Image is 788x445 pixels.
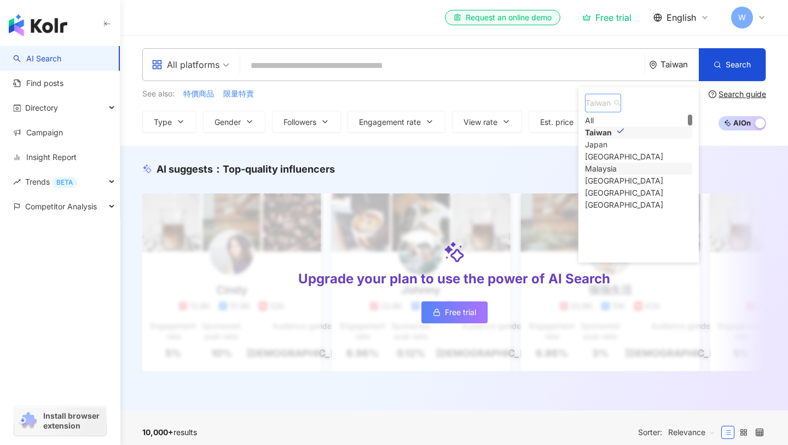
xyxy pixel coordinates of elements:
button: 特價商品 [183,88,215,100]
div: BETA [52,177,77,188]
span: Trends [25,169,77,194]
div: Upgrade your plan to use the power of AI Search [298,270,610,288]
div: Search guide [719,90,766,99]
span: Install browser extension [43,411,103,431]
button: Gender [203,111,265,133]
div: [GEOGRAPHIC_DATA] [585,175,663,187]
div: Japan [585,139,607,151]
span: Gender [215,118,241,127]
div: Singapore [585,199,692,211]
button: Engagement rate [347,111,445,133]
span: question-circle [709,90,716,98]
button: Search [699,48,766,81]
div: Vietnam [585,187,692,199]
img: logo [9,14,67,36]
div: [GEOGRAPHIC_DATA] [585,187,663,199]
span: 10,000+ [142,427,173,437]
button: Followers [272,111,341,133]
div: AI suggests ： [157,162,335,176]
a: Free trial [421,301,488,323]
div: Taiwan [585,127,612,139]
span: Est. price [540,118,573,127]
img: chrome extension [18,412,38,430]
span: Followers [283,118,316,127]
span: rise [13,178,21,186]
div: [GEOGRAPHIC_DATA] [585,199,663,211]
span: Taiwan [586,94,621,112]
div: All [585,115,692,127]
span: appstore [152,59,163,70]
div: Taiwan [585,127,692,139]
span: English [667,12,696,24]
div: Malaysia [585,163,692,175]
a: Free trial [582,12,631,23]
div: All [585,115,594,127]
a: Insight Report [13,152,77,163]
div: Thailand [585,175,692,187]
span: 特價商品 [183,88,214,99]
button: Est. price [529,111,598,133]
button: View rate [452,111,522,133]
button: Type [142,111,196,133]
div: results [142,428,197,437]
div: Sorter: [638,424,721,441]
span: View rate [463,118,497,127]
span: Relevance [668,424,715,441]
span: Free trial [445,308,476,317]
span: Search [726,60,751,69]
span: 限量特賣 [223,88,254,99]
span: W [738,12,746,24]
span: Directory [25,95,58,120]
a: Request an online demo [445,10,560,25]
a: chrome extensionInstall browser extension [14,406,106,436]
span: Competitor Analysis [25,194,97,219]
a: Find posts [13,78,63,89]
span: Engagement rate [359,118,421,127]
div: Malaysia [585,163,617,175]
div: Taiwan [660,60,699,69]
div: All platforms [152,56,219,73]
span: See also: [142,88,175,99]
a: Campaign [13,127,63,138]
span: environment [649,61,657,69]
button: 限量特賣 [223,88,254,100]
span: Top-quality influencers [223,163,335,175]
a: searchAI Search [13,53,61,64]
div: Hong Kong [585,151,692,163]
div: Japan [585,139,692,151]
div: [GEOGRAPHIC_DATA] [585,151,663,163]
div: Request an online demo [454,12,552,23]
span: Type [154,118,172,127]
